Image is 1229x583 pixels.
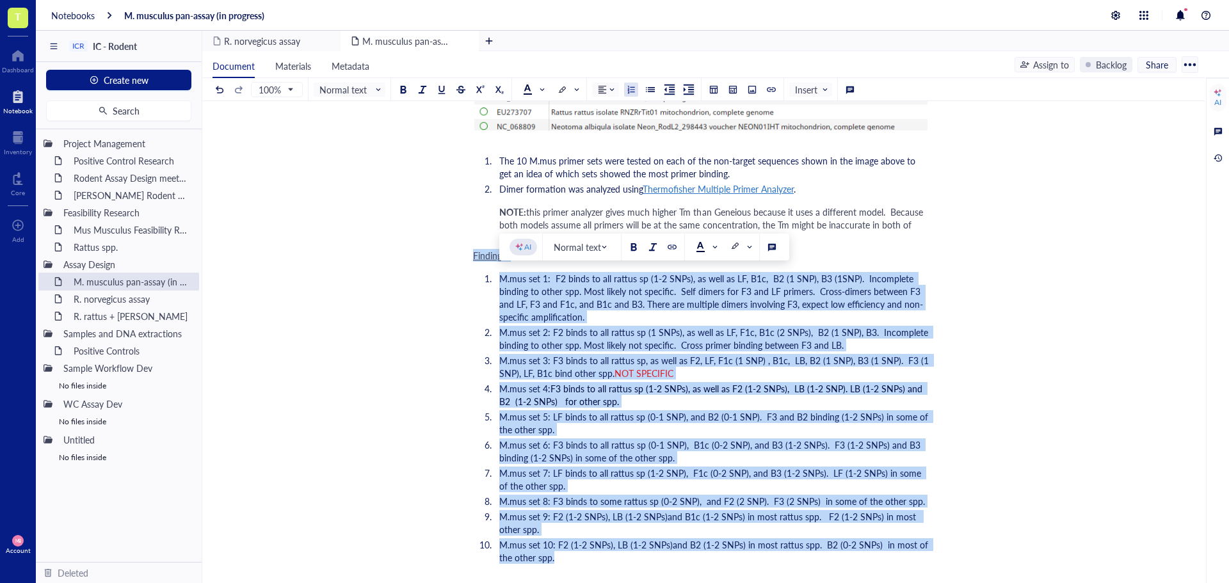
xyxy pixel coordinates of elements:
a: Notebooks [51,10,95,21]
div: R. rattus + [PERSON_NAME] [68,307,194,325]
span: IC - Rodent [93,40,137,52]
button: Share [1137,57,1177,72]
div: Sample Workflow Dev [58,359,194,377]
span: M.mus set 10: F2 (1-2 SNPs), LB (1-2 SNPs)and B2 (1-2 SNPs) in most rattus spp. B2 (0-2 SNPs) in ... [499,538,931,564]
span: Thermofisher Multiple Primer Analyzer [643,182,794,195]
div: Account [6,547,31,554]
div: AI [524,242,531,252]
div: Feasibility Research [58,204,194,221]
div: Untitled [58,431,194,449]
span: Materials [275,60,311,72]
div: Assign to [1033,58,1069,72]
a: M. musculus pan-assay (in progress) [124,10,264,21]
div: Samples and DNA extractions [58,324,194,342]
span: M.mus set 4: [499,382,550,395]
button: Search [46,100,191,121]
span: Findings [473,249,506,262]
span: NOT SPECIFIC [614,367,673,379]
span: Share [1146,59,1168,70]
span: M.mus set 7: LF binds to all rattus sp (1-2 SNP), F1c (0-2 SNP), and B3 (1-2 SNPs). LF (1-2 SNPs)... [499,467,924,492]
div: No files inside [38,413,199,431]
a: Dashboard [2,45,34,74]
span: The 10 M.mus primer sets were tested on each of the non-target sequences shown in the image above... [499,154,918,180]
div: Positive Controls [68,342,194,360]
span: T [15,8,21,24]
span: Insert [795,84,829,95]
span: 100% [259,84,293,95]
span: Metadata [332,60,369,72]
a: Core [11,168,25,196]
span: . [794,182,796,195]
div: Rattus spp. [68,238,194,256]
a: Inventory [4,127,32,156]
div: R. norvegicus assay [68,290,194,308]
div: Project Management [58,134,194,152]
span: MB [15,538,20,543]
div: M. musculus pan-assay (in progress) [68,273,194,291]
span: Search [113,106,140,116]
div: Deleted [58,566,88,580]
a: Notebook [3,86,33,115]
div: Add [12,236,24,243]
span: Normal text [554,241,613,253]
span: Dimer formation was analyzed using [499,182,643,195]
span: M.mus set 2: F2 binds to all rattus sp (1 SNPs), as well as LF, F1c, B1c (2 SNPs), B2 (1 SNP), B3... [499,326,931,351]
div: Core [11,189,25,196]
span: F3 binds to all rattus sp (1-2 SNPs), as well as F2 (1-2 SNPs), LB (1-2 SNP). LB (1-2 SNPs) and B... [499,382,925,408]
span: Normal text [319,84,382,95]
div: AI [1214,97,1221,108]
div: Backlog [1096,58,1127,72]
span: this primer analyzer gives much higher Tm than Geneious because it uses a different model. Becaus... [499,205,926,244]
div: No files inside [38,377,199,395]
button: Create new [46,70,191,90]
div: ICR [72,42,84,51]
div: Assay Design [58,255,194,273]
span: M.mus set 5: LF binds to all rattus sp (0-1 SNP), and B2 (0-1 SNP). F3 and B2 binding (1-2 SNPs) ... [499,410,931,436]
span: Document [213,60,255,72]
span: M.mus set 8: F3 binds to some rattus sp (0-2 SNP), and F2 (2 SNP). F3 (2 SNPs) in some of the oth... [499,495,925,507]
span: M.mus set 1: F2 binds to all rattus sp (1-2 SNPs), as well as LF, B1c, B2 (1 SNP), B3 (1SNP). Inc... [499,272,923,323]
div: [PERSON_NAME] Rodent Test Full Proposal [68,186,194,204]
span: M.mus set 3: F3 binds to all rattus sp, as well as F2, LF, F1c (1 SNP) , B1c, LB, B2 (1 SNP), B3 ... [499,354,931,379]
div: Notebook [3,107,33,115]
div: WC Assay Dev [58,395,194,413]
div: Inventory [4,148,32,156]
span: M.mus set 6: F3 binds to all rattus sp (0-1 SNP), B1c (0-2 SNP), and B3 (1-2 SNPs). F3 (1-2 SNPs)... [499,438,923,464]
div: Mus Musculus Feasibility Research [68,221,194,239]
div: Dashboard [2,66,34,74]
div: Rodent Assay Design meeting_[DATE] [68,169,194,187]
div: No files inside [38,449,199,467]
span: M.mus set 9: F2 (1-2 SNPs), LB (1-2 SNPs)and B1c (1-2 SNPs) in most rattus spp. F2 (1-2 SNPs) in ... [499,510,921,536]
span: Create new [104,75,149,85]
span: NOTE: [499,205,526,218]
div: Positive Control Research [68,152,194,170]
